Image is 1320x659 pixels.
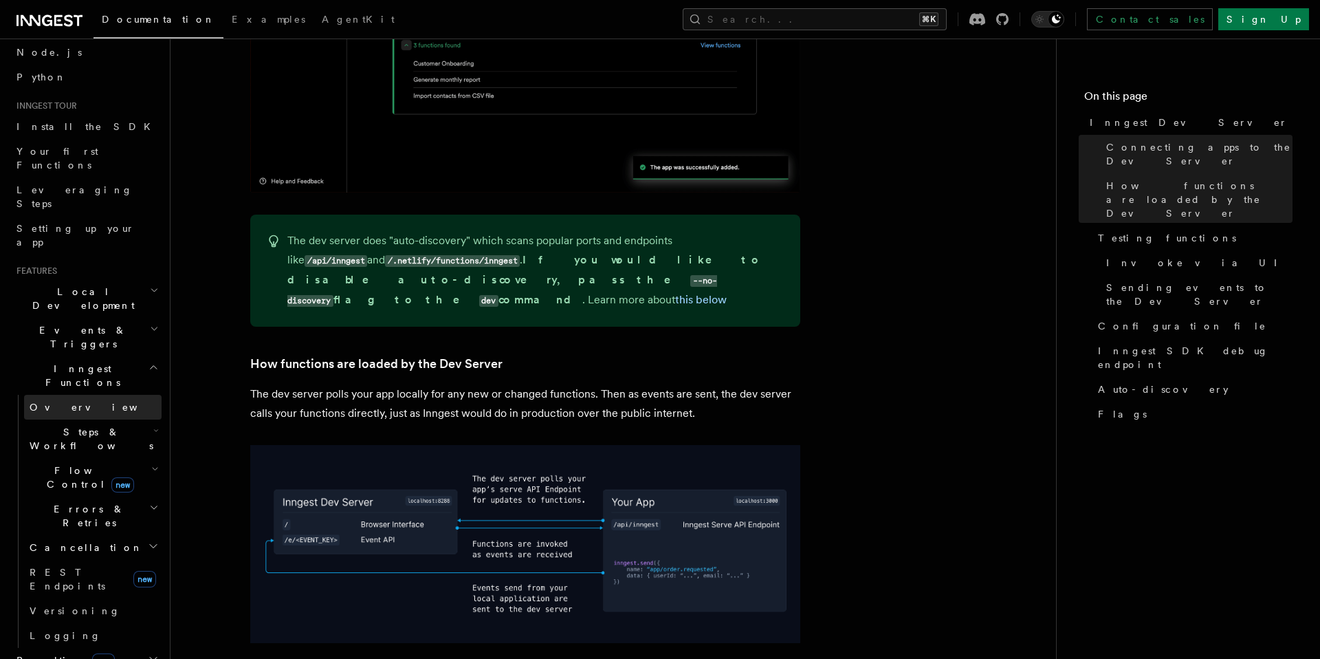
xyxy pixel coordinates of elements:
span: Python [16,72,67,83]
a: Inngest SDK debug endpoint [1092,338,1292,377]
span: Configuration file [1098,319,1266,333]
span: Inngest tour [11,100,77,111]
span: Events & Triggers [11,323,150,351]
button: Cancellation [24,535,162,560]
button: Errors & Retries [24,497,162,535]
span: Logging [30,630,101,641]
span: Inngest SDK debug endpoint [1098,344,1292,371]
strong: If you would like to disable auto-discovery, pass the flag to the command [287,253,762,306]
kbd: ⌘K [919,12,938,26]
a: How functions are loaded by the Dev Server [250,354,503,374]
span: REST Endpoints [30,567,105,592]
a: Testing functions [1092,226,1292,250]
span: Flow Control [24,464,151,491]
button: Steps & Workflows [24,420,162,458]
span: Flags [1098,407,1147,421]
span: new [111,477,134,493]
a: REST Endpointsnew [24,560,162,598]
a: Inngest Dev Server [1084,110,1292,135]
span: How functions are loaded by the Dev Server [1106,179,1292,220]
a: Auto-discovery [1092,377,1292,402]
h4: On this page [1084,88,1292,110]
a: Sign Up [1218,8,1309,30]
span: Install the SDK [16,121,159,132]
span: Documentation [102,14,215,25]
a: Overview [24,395,162,420]
span: Setting up your app [16,223,135,248]
a: AgentKit [313,4,403,37]
a: Your first Functions [11,139,162,177]
button: Inngest Functions [11,356,162,395]
button: Events & Triggers [11,318,162,356]
a: Install the SDK [11,114,162,139]
span: AgentKit [322,14,395,25]
span: Overview [30,402,171,413]
span: Local Development [11,285,150,312]
p: The dev server does "auto-discovery" which scans popular ports and endpoints like and . . Learn m... [287,231,784,310]
button: Search...⌘K [683,8,947,30]
span: Versioning [30,605,120,616]
a: Invoke via UI [1101,250,1292,275]
a: Connecting apps to the Dev Server [1101,135,1292,173]
span: Inngest Functions [11,362,148,389]
span: Your first Functions [16,146,98,171]
span: new [133,571,156,587]
p: The dev server polls your app locally for any new or changed functions. Then as events are sent, ... [250,385,800,423]
code: --no-discovery [287,275,717,307]
span: Auto-discovery [1098,382,1229,396]
span: Node.js [16,47,82,58]
button: Toggle dark mode [1031,11,1064,28]
a: Setting up your app [11,216,162,255]
a: Python [11,65,162,89]
a: Examples [223,4,313,37]
a: Logging [24,623,162,648]
a: this below [675,293,727,306]
code: /api/inngest [305,255,367,267]
span: Examples [232,14,305,25]
span: Steps & Workflows [24,425,153,453]
span: Features [11,266,57,277]
a: Contact sales [1087,8,1213,30]
a: Documentation [93,4,223,39]
a: Leveraging Steps [11,177,162,216]
code: /.netlify/functions/inngest [385,255,520,267]
span: Invoke via UI [1106,256,1289,270]
a: Versioning [24,598,162,623]
a: How functions are loaded by the Dev Server [1101,173,1292,226]
span: Cancellation [24,541,143,554]
span: Sending events to the Dev Server [1106,281,1292,308]
a: Node.js [11,40,162,65]
a: Configuration file [1092,314,1292,338]
code: dev [479,295,498,307]
button: Local Development [11,279,162,318]
a: Flags [1092,402,1292,426]
img: dev-server-diagram-v2.png [250,445,800,643]
span: Testing functions [1098,231,1236,245]
a: Sending events to the Dev Server [1101,275,1292,314]
span: Errors & Retries [24,502,149,530]
span: Leveraging Steps [16,184,133,209]
div: Inngest Functions [11,395,162,648]
span: Connecting apps to the Dev Server [1106,140,1292,168]
span: Inngest Dev Server [1090,116,1288,129]
button: Flow Controlnew [24,458,162,497]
